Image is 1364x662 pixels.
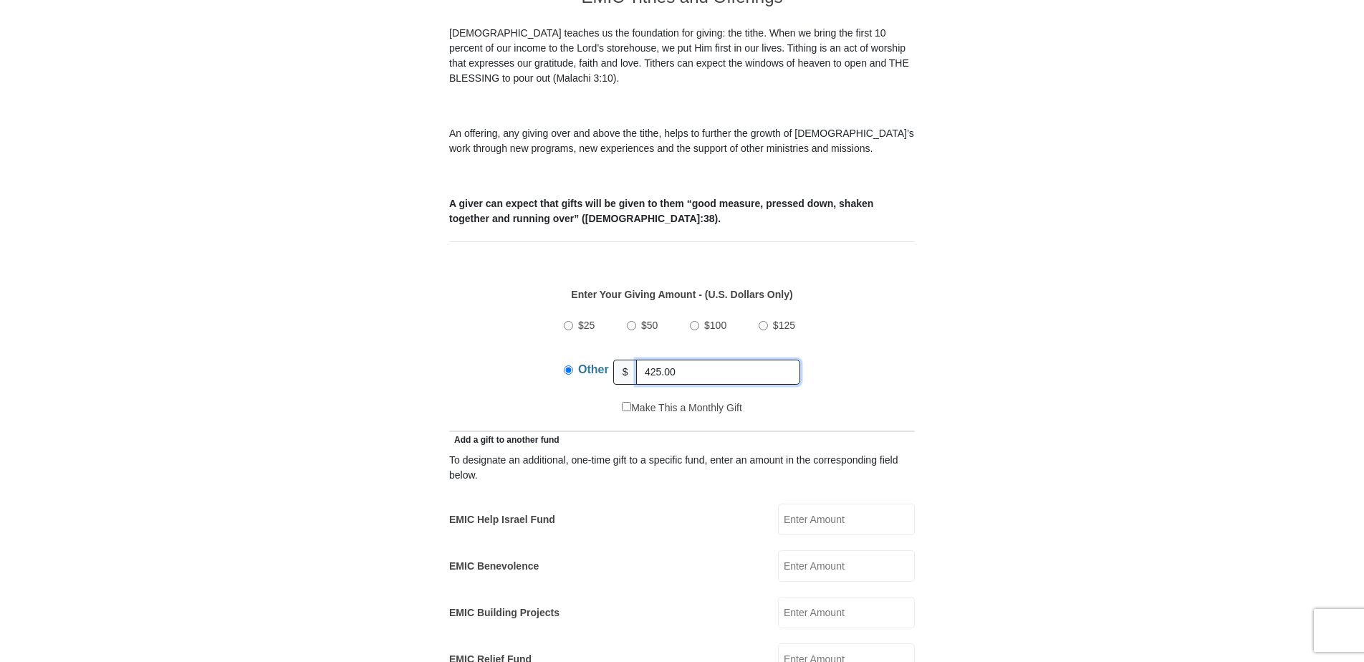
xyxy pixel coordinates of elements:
strong: Enter Your Giving Amount - (U.S. Dollars Only) [571,289,792,300]
label: Make This a Monthly Gift [622,400,742,416]
span: Other [578,363,609,375]
p: [DEMOGRAPHIC_DATA] teaches us the foundation for giving: the tithe. When we bring the first 10 pe... [449,26,915,86]
span: $125 [773,320,795,331]
span: $50 [641,320,658,331]
span: Add a gift to another fund [449,435,559,445]
input: Other Amount [636,360,800,385]
input: Make This a Monthly Gift [622,402,631,411]
p: An offering, any giving over and above the tithe, helps to further the growth of [DEMOGRAPHIC_DAT... [449,126,915,156]
span: $ [613,360,638,385]
label: EMIC Help Israel Fund [449,512,555,527]
b: A giver can expect that gifts will be given to them “good measure, pressed down, shaken together ... [449,198,873,224]
span: $25 [578,320,595,331]
label: EMIC Building Projects [449,605,559,620]
label: EMIC Benevolence [449,559,539,574]
div: To designate an additional, one-time gift to a specific fund, enter an amount in the correspondin... [449,453,915,483]
input: Enter Amount [778,550,915,582]
input: Enter Amount [778,597,915,628]
span: $100 [704,320,726,331]
input: Enter Amount [778,504,915,535]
